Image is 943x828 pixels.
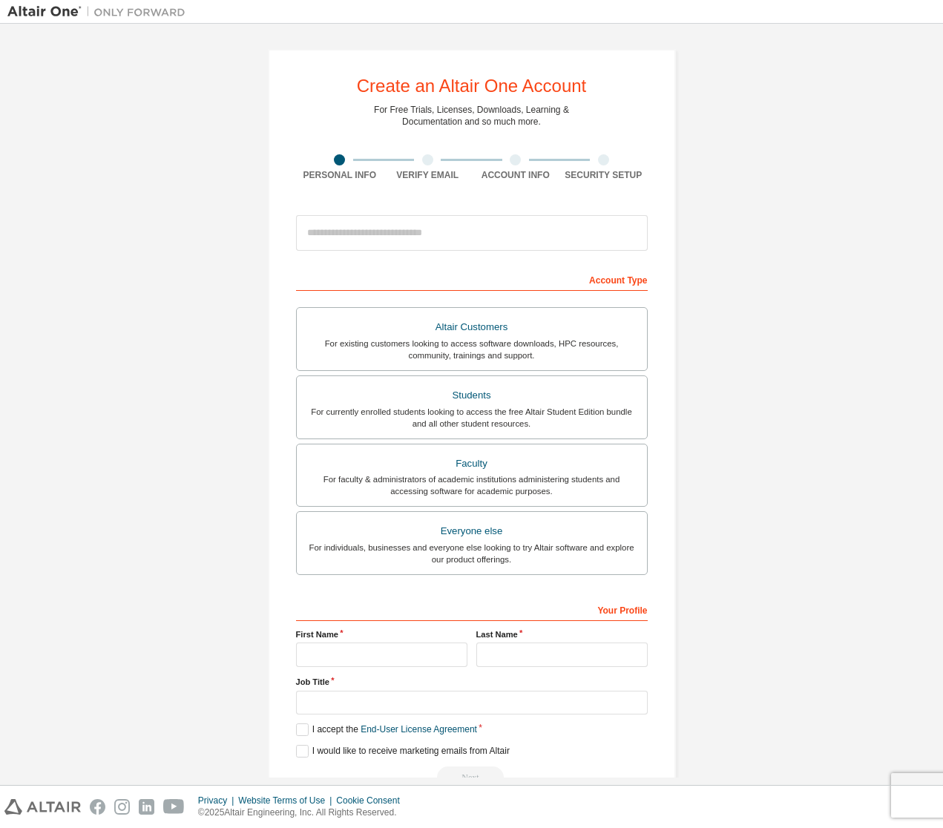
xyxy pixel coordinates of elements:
[374,104,569,128] div: For Free Trials, Licenses, Downloads, Learning & Documentation and so much more.
[357,77,587,95] div: Create an Altair One Account
[296,169,384,181] div: Personal Info
[306,385,638,406] div: Students
[198,795,238,806] div: Privacy
[139,799,154,815] img: linkedin.svg
[296,745,510,758] label: I would like to receive marketing emails from Altair
[238,795,336,806] div: Website Terms of Use
[296,676,648,688] label: Job Title
[296,597,648,621] div: Your Profile
[559,169,648,181] div: Security Setup
[306,338,638,361] div: For existing customers looking to access software downloads, HPC resources, community, trainings ...
[476,628,648,640] label: Last Name
[4,799,81,815] img: altair_logo.svg
[296,267,648,291] div: Account Type
[384,169,472,181] div: Verify Email
[361,724,477,735] a: End-User License Agreement
[296,723,477,736] label: I accept the
[306,317,638,338] div: Altair Customers
[296,628,467,640] label: First Name
[198,806,409,819] p: © 2025 Altair Engineering, Inc. All Rights Reserved.
[306,453,638,474] div: Faculty
[296,766,648,789] div: Read and acccept EULA to continue
[7,4,193,19] img: Altair One
[306,521,638,542] div: Everyone else
[306,473,638,497] div: For faculty & administrators of academic institutions administering students and accessing softwa...
[306,542,638,565] div: For individuals, businesses and everyone else looking to try Altair software and explore our prod...
[163,799,185,815] img: youtube.svg
[90,799,105,815] img: facebook.svg
[114,799,130,815] img: instagram.svg
[472,169,560,181] div: Account Info
[306,406,638,430] div: For currently enrolled students looking to access the free Altair Student Edition bundle and all ...
[336,795,408,806] div: Cookie Consent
